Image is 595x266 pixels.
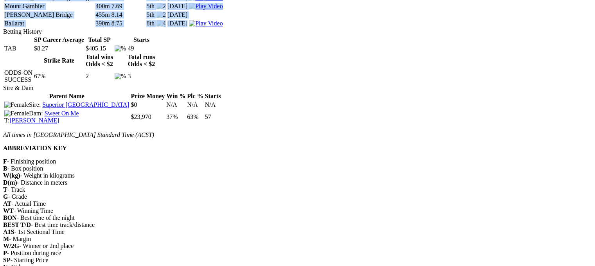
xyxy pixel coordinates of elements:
b: AT [3,200,11,207]
b: W/2G [3,243,19,249]
img: % [115,73,126,80]
td: $0 [131,101,165,109]
td: $8.27 [34,45,84,52]
td: 7.69 [111,2,146,10]
td: 455m [95,11,110,19]
span: Dam: [29,110,43,117]
td: 57 [205,110,221,124]
b: BEST T/D [3,221,31,228]
th: Starts [205,92,221,100]
a: View replay [189,3,223,9]
div: - Finishing position [3,158,592,165]
div: - Box position [3,165,592,172]
td: [PERSON_NAME] Bridge [4,11,94,19]
img: Play Video [189,3,223,10]
div: T: [4,117,129,124]
div: - 1st Sectional Time [3,228,592,235]
div: - Grade [3,193,592,200]
td: 37% [166,110,186,124]
td: 2 [85,69,113,84]
td: 5th [146,11,155,19]
b: A1S [3,228,14,235]
img: 2 [156,11,166,18]
th: Prize Money [131,92,165,100]
td: Ballarat [4,20,94,27]
td: 63% [187,110,203,124]
a: Superior [GEOGRAPHIC_DATA] [42,101,129,108]
td: N/A [187,101,203,109]
div: - Best time of the night [3,214,592,221]
b: F [3,158,7,165]
b: D(m) [3,179,17,186]
td: N/A [205,101,221,109]
div: - Winning Time [3,207,592,214]
b: M [3,235,9,242]
div: - Actual Time [3,200,592,207]
div: - Distance in meters [3,179,592,186]
a: Sweet On Me [45,110,79,117]
div: - Track [3,186,592,193]
th: Total wins Odds < $2 [85,53,113,68]
td: 67% [34,69,84,84]
b: T [3,186,7,193]
td: 400m [95,2,110,10]
td: 8th [146,20,155,27]
img: Play Video [189,20,223,27]
div: - Margin [3,235,592,243]
img: % [115,45,126,52]
b: SP [3,257,11,263]
td: $405.15 [85,45,113,52]
b: B [3,165,7,172]
img: Female [4,110,29,117]
div: - Weight in kilograms [3,172,592,179]
a: Watch Replay on Watchdog [189,20,223,27]
i: All times in [GEOGRAPHIC_DATA] Standard Time (ACST) [3,131,154,138]
td: [DATE] [167,20,188,27]
img: 4 [156,20,166,27]
td: 8.75 [111,20,146,27]
th: Total runs Odds < $2 [127,53,155,68]
th: Win % [166,92,186,100]
td: [DATE] [167,11,188,19]
th: Total SP [85,36,113,44]
b: G [3,193,8,200]
td: 3 [127,69,155,84]
th: Strike Rate [34,53,84,68]
td: ODDS-ON SUCCESS [4,69,33,84]
th: Plc % [187,92,203,100]
td: N/A [166,101,186,109]
b: W(kg) [3,172,20,179]
a: [PERSON_NAME] [9,117,59,124]
img: 2 [156,3,166,10]
td: 8.14 [111,11,146,19]
th: SP Career Average [34,36,84,44]
td: $23,970 [131,110,165,124]
td: 390m [95,20,110,27]
th: Parent Name [4,92,130,100]
b: P [3,250,7,256]
div: Betting History [3,28,592,35]
th: Starts [127,36,155,44]
b: ABBREVIATION KEY [3,145,67,151]
td: TAB [4,45,33,52]
span: Sire: [29,101,41,108]
div: - Position during race [3,250,592,257]
b: WT [3,207,14,214]
div: - Winner or 2nd place [3,243,592,250]
td: [DATE] [167,2,188,10]
b: BON [3,214,17,221]
td: 5th [146,2,155,10]
img: Female [4,101,29,108]
div: Sire & Dam [3,84,592,92]
div: - Best time track/distance [3,221,592,228]
td: 49 [127,45,155,52]
div: - Starting Price [3,257,592,264]
td: Mount Gambier [4,2,94,10]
